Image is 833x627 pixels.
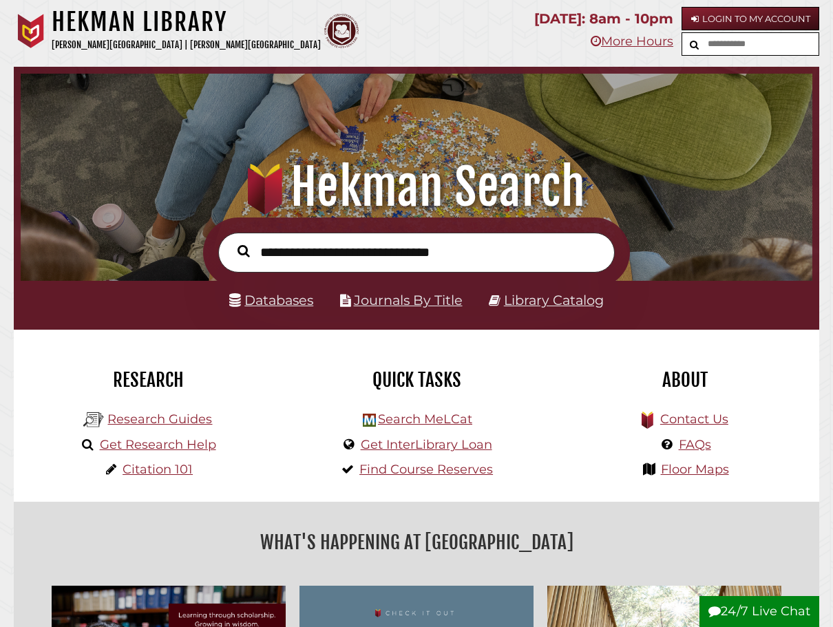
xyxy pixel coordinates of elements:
h2: Quick Tasks [293,368,540,392]
a: Search MeLCat [378,412,472,427]
img: Hekman Library Logo [83,410,104,430]
a: Get InterLibrary Loan [361,437,492,452]
a: More Hours [591,34,673,49]
button: Search [231,242,257,261]
a: Get Research Help [100,437,216,452]
a: Research Guides [107,412,212,427]
img: Calvin University [14,14,48,48]
h2: Research [24,368,272,392]
a: Contact Us [660,412,728,427]
a: Databases [229,292,313,308]
a: Login to My Account [682,7,819,30]
p: [DATE]: 8am - 10pm [534,7,673,31]
a: Citation 101 [123,462,193,477]
a: Floor Maps [661,462,729,477]
img: Hekman Library Logo [363,414,376,427]
h2: What's Happening at [GEOGRAPHIC_DATA] [24,527,809,558]
a: Find Course Reserves [359,462,493,477]
a: Library Catalog [504,292,604,308]
a: FAQs [679,437,711,452]
h1: Hekman Library [52,7,321,37]
p: [PERSON_NAME][GEOGRAPHIC_DATA] | [PERSON_NAME][GEOGRAPHIC_DATA] [52,37,321,53]
i: Search [238,244,250,257]
img: Calvin Theological Seminary [324,14,359,48]
a: Journals By Title [354,292,463,308]
h2: About [561,368,809,392]
h1: Hekman Search [33,157,800,217]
